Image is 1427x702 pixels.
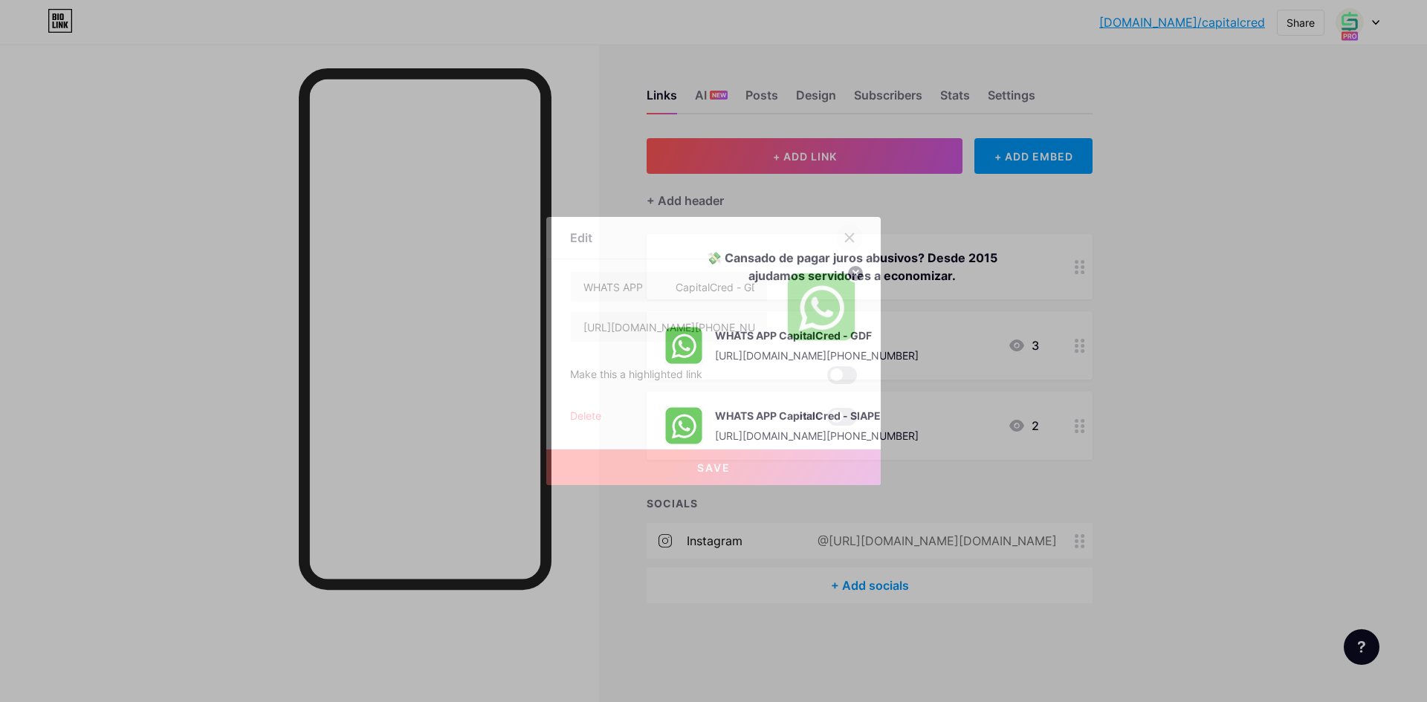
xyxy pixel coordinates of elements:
[799,408,821,426] span: Hide
[697,461,731,474] span: Save
[571,272,767,302] input: Title
[570,229,592,247] div: Edit
[570,408,601,426] div: Delete
[571,312,767,342] input: URL
[786,271,857,342] img: link_thumbnail
[546,449,881,485] button: Save
[570,366,702,384] div: Make this a highlighted link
